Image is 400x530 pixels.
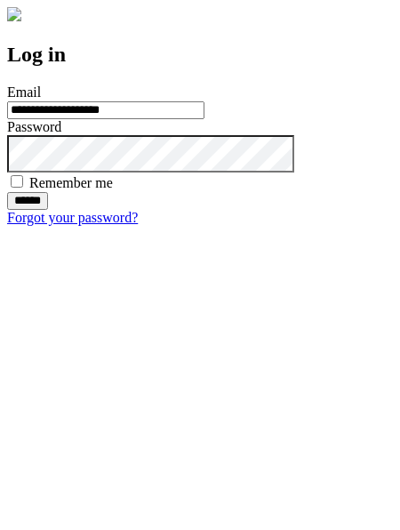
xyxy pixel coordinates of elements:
label: Remember me [29,175,113,190]
a: Forgot your password? [7,210,138,225]
h2: Log in [7,43,393,67]
label: Email [7,84,41,100]
img: logo-4e3dc11c47720685a147b03b5a06dd966a58ff35d612b21f08c02c0306f2b779.png [7,7,21,21]
label: Password [7,119,61,134]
